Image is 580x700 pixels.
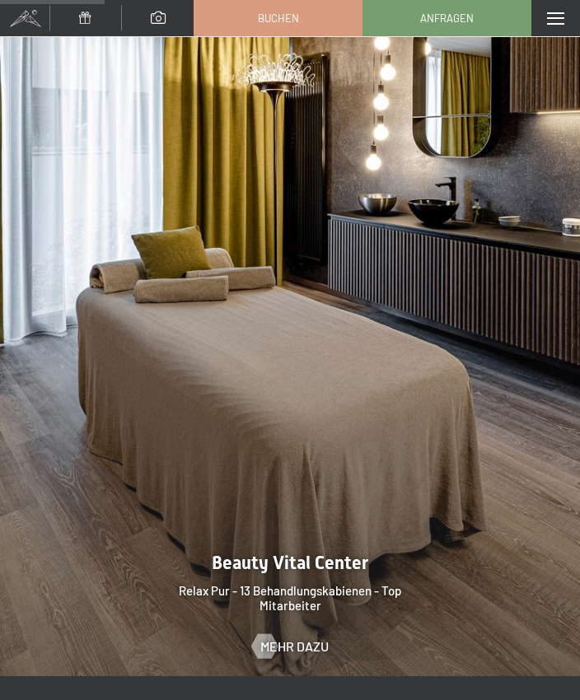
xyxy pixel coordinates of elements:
a: Mehr dazu [252,637,329,656]
span: Mehr dazu [260,637,329,656]
a: Anfragen [363,1,531,35]
span: Anfragen [420,11,474,26]
a: Buchen [194,1,362,35]
span: Buchen [258,11,299,26]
